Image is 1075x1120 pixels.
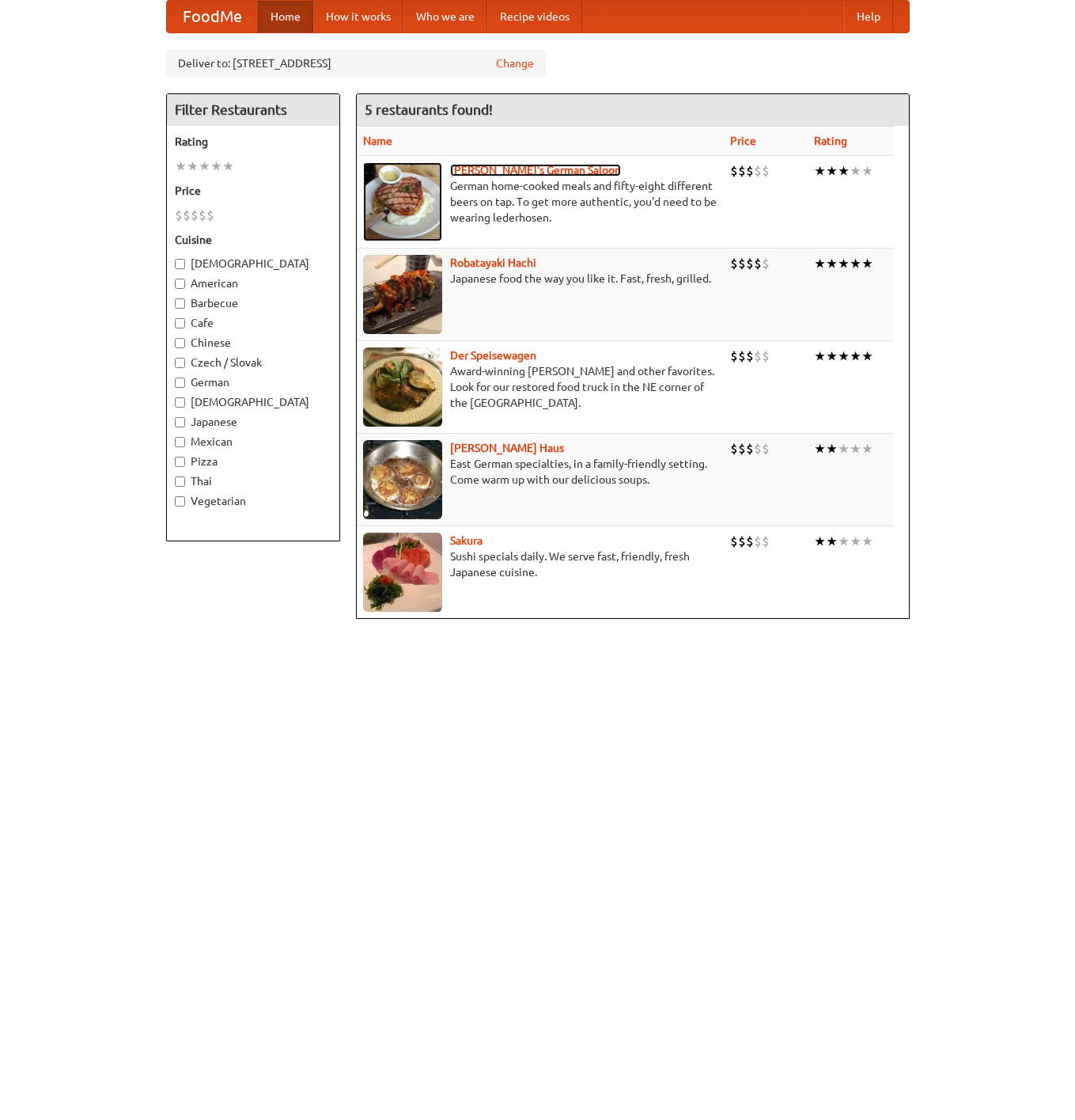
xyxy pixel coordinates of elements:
[191,207,199,224] li: $
[187,158,199,175] li: ★
[730,440,738,457] li: $
[175,378,185,388] input: German
[175,473,331,489] label: Thai
[363,440,442,519] img: kohlhaus.jpg
[826,162,838,180] li: ★
[738,162,746,180] li: $
[814,135,847,147] a: Rating
[166,49,546,78] div: Deliver to: [STREET_ADDRESS]
[363,549,717,580] p: Sushi specials daily. We serve fast, friendly, fresh Japanese cuisine.
[762,533,770,550] li: $
[363,135,392,147] a: Name
[814,162,826,180] li: ★
[363,347,442,427] img: speisewagen.jpg
[175,275,331,291] label: American
[175,476,185,487] input: Thai
[363,363,717,411] p: Award-winning [PERSON_NAME] and other favorites. Look for our restored food truck in the NE corne...
[826,255,838,272] li: ★
[363,271,717,287] p: Japanese food the way you like it. Fast, fresh, grilled.
[175,295,331,311] label: Barbecue
[754,440,762,457] li: $
[183,207,191,224] li: $
[363,533,442,612] img: sakura.jpg
[175,457,185,467] input: Pizza
[403,1,487,32] a: Who we are
[762,255,770,272] li: $
[844,1,893,32] a: Help
[175,434,331,450] label: Mexican
[175,183,331,199] h5: Price
[850,440,861,457] li: ★
[175,318,185,328] input: Cafe
[450,164,621,177] a: [PERSON_NAME]'s German Saloon
[838,162,850,180] li: ★
[450,349,536,362] a: Der Speisewagen
[167,1,258,32] a: FoodMe
[313,1,403,32] a: How it works
[754,347,762,365] li: $
[175,374,331,390] label: German
[450,534,483,547] a: Sakura
[175,454,331,469] label: Pizza
[746,440,754,457] li: $
[746,347,754,365] li: $
[746,533,754,550] li: $
[730,533,738,550] li: $
[175,414,331,430] label: Japanese
[861,347,873,365] li: ★
[861,255,873,272] li: ★
[754,255,762,272] li: $
[175,207,183,224] li: $
[175,134,331,150] h5: Rating
[199,158,210,175] li: ★
[838,440,850,457] li: ★
[838,255,850,272] li: ★
[175,496,185,507] input: Vegetarian
[222,158,234,175] li: ★
[738,533,746,550] li: $
[167,94,339,126] h4: Filter Restaurants
[730,162,738,180] li: $
[814,440,826,457] li: ★
[730,347,738,365] li: $
[730,135,756,147] a: Price
[175,358,185,368] input: Czech / Slovak
[826,440,838,457] li: ★
[363,178,717,226] p: German home-cooked meals and fifty-eight different beers on tap. To get more authentic, you'd nee...
[450,256,536,269] a: Robatayaki Hachi
[363,456,717,488] p: East German specialties, in a family-friendly setting. Come warm up with our delicious soups.
[363,255,442,334] img: robatayaki.jpg
[450,442,564,454] a: [PERSON_NAME] Haus
[826,533,838,550] li: ★
[814,533,826,550] li: ★
[175,259,185,269] input: [DEMOGRAPHIC_DATA]
[754,162,762,180] li: $
[850,347,861,365] li: ★
[814,347,826,365] li: ★
[258,1,313,32] a: Home
[175,394,331,410] label: [DEMOGRAPHIC_DATA]
[850,255,861,272] li: ★
[746,255,754,272] li: $
[175,298,185,309] input: Barbecue
[175,158,187,175] li: ★
[861,440,873,457] li: ★
[738,440,746,457] li: $
[762,347,770,365] li: $
[754,533,762,550] li: $
[814,255,826,272] li: ★
[175,315,331,331] label: Cafe
[826,347,838,365] li: ★
[487,1,582,32] a: Recipe videos
[738,255,746,272] li: $
[363,162,442,241] img: esthers.jpg
[175,417,185,427] input: Japanese
[746,162,754,180] li: $
[861,162,873,180] li: ★
[175,338,185,348] input: Chinese
[850,533,861,550] li: ★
